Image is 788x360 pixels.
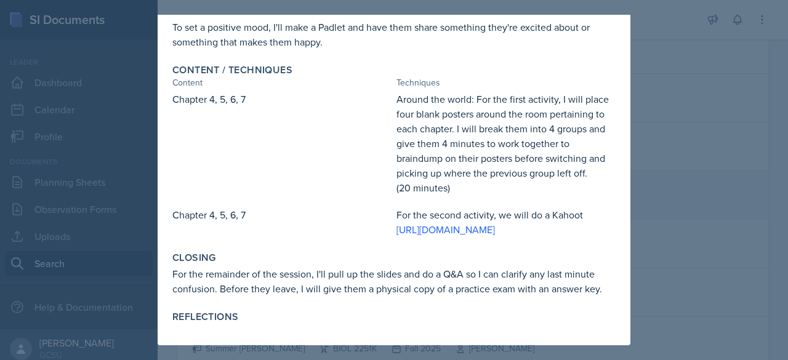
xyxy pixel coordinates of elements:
p: For the remainder of the session, I'll pull up the slides and do a Q&A so I can clarify any last ... [172,266,616,296]
label: Opening [172,5,217,17]
p: For the second activity, we will do a Kahoot [396,207,616,222]
p: Around the world: For the first activity, I will place four blank posters around the room pertain... [396,92,616,180]
p: To set a positive mood, I'll make a Padlet and have them share something they're excited about or... [172,20,616,49]
p: Chapter 4, 5, 6, 7 [172,92,392,106]
div: Techniques [396,76,616,89]
div: Content [172,76,392,89]
p: (20 minutes) [396,180,616,195]
label: Content / Techniques [172,64,292,76]
label: Reflections [172,311,238,323]
label: Closing [172,252,216,264]
a: [URL][DOMAIN_NAME] [396,223,495,236]
p: Chapter 4, 5, 6, 7 [172,207,392,222]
